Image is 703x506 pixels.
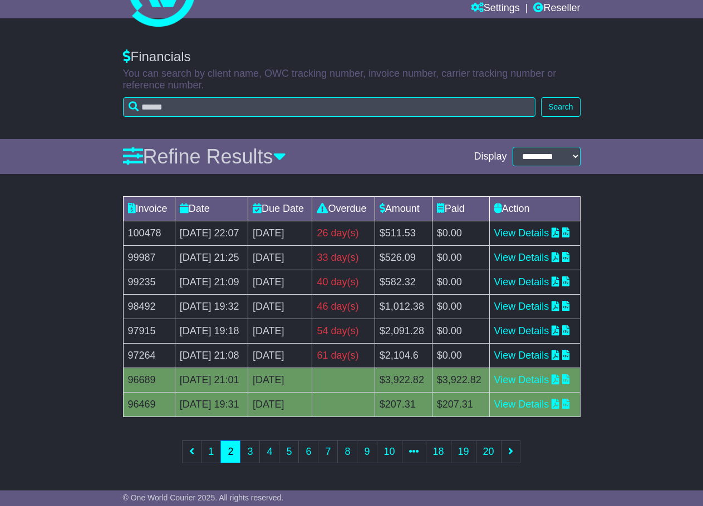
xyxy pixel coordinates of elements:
[317,250,370,265] div: 33 day(s)
[337,440,357,463] a: 8
[375,344,432,368] td: $2,104.6
[240,440,260,463] a: 3
[432,368,489,393] td: $3,922.82
[494,252,549,263] a: View Details
[298,440,318,463] a: 6
[317,299,370,314] div: 46 day(s)
[476,440,502,463] a: 20
[375,270,432,295] td: $582.32
[494,227,549,239] a: View Details
[432,221,489,246] td: $0.00
[375,295,432,319] td: $1,012.38
[175,221,248,246] td: [DATE] 22:07
[123,319,175,344] td: 97915
[175,393,248,417] td: [DATE] 19:31
[123,221,175,246] td: 100478
[123,295,175,319] td: 98492
[375,246,432,270] td: $526.09
[248,344,312,368] td: [DATE]
[123,368,175,393] td: 96689
[175,270,248,295] td: [DATE] 21:09
[426,440,451,463] a: 18
[248,197,312,221] td: Due Date
[318,440,338,463] a: 7
[375,197,432,221] td: Amount
[494,301,549,312] a: View Details
[432,295,489,319] td: $0.00
[432,344,489,368] td: $0.00
[432,319,489,344] td: $0.00
[220,440,240,463] a: 2
[494,276,549,287] a: View Details
[248,270,312,295] td: [DATE]
[432,246,489,270] td: $0.00
[123,493,284,502] span: © One World Courier 2025. All rights reserved.
[494,325,549,336] a: View Details
[317,275,370,290] div: 40 day(s)
[312,197,375,221] td: Overdue
[317,324,370,339] div: 54 day(s)
[432,393,489,417] td: $207.31
[432,197,489,221] td: Paid
[432,270,489,295] td: $0.00
[259,440,279,463] a: 4
[123,270,175,295] td: 99235
[248,393,312,417] td: [DATE]
[248,221,312,246] td: [DATE]
[317,348,370,363] div: 61 day(s)
[175,368,248,393] td: [DATE] 21:01
[375,393,432,417] td: $207.31
[248,295,312,319] td: [DATE]
[123,393,175,417] td: 96469
[175,319,248,344] td: [DATE] 19:18
[248,319,312,344] td: [DATE]
[375,319,432,344] td: $2,091.28
[175,246,248,270] td: [DATE] 21:25
[123,68,581,92] p: You can search by client name, OWC tracking number, invoice number, carrier tracking number or re...
[123,246,175,270] td: 99987
[375,368,432,393] td: $3,922.82
[474,151,507,163] span: Display
[123,49,581,65] div: Financials
[175,295,248,319] td: [DATE] 19:32
[248,246,312,270] td: [DATE]
[494,374,549,385] a: View Details
[317,226,370,241] div: 26 day(s)
[375,221,432,246] td: $511.53
[175,344,248,368] td: [DATE] 21:08
[451,440,476,463] a: 19
[357,440,377,463] a: 9
[279,440,299,463] a: 5
[175,197,248,221] td: Date
[494,350,549,361] a: View Details
[494,399,549,410] a: View Details
[201,440,221,463] a: 1
[377,440,402,463] a: 10
[489,197,580,221] td: Action
[123,344,175,368] td: 97264
[248,368,312,393] td: [DATE]
[541,97,580,117] button: Search
[123,197,175,221] td: Invoice
[123,145,286,168] a: Refine Results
